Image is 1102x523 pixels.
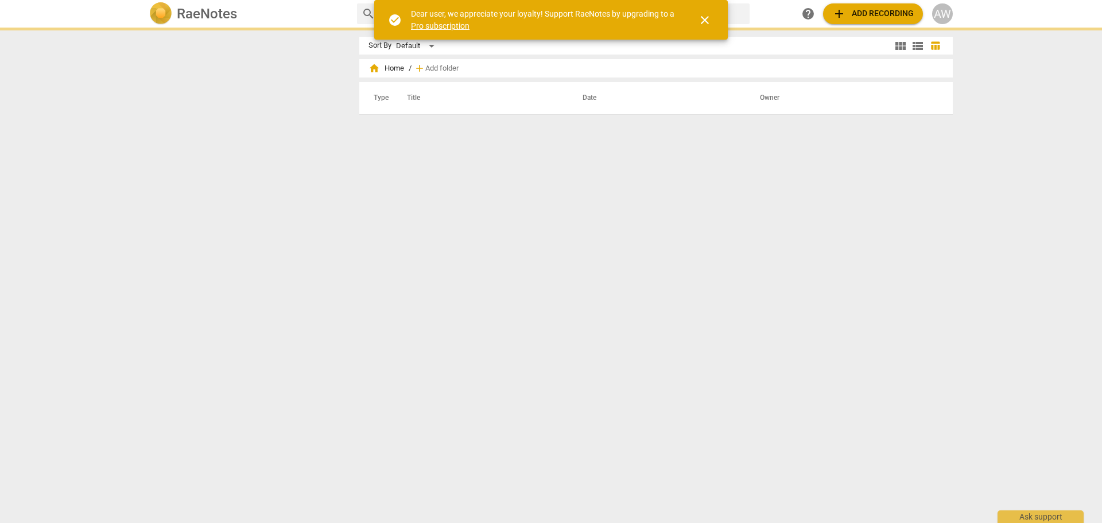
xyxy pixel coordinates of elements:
span: view_list [911,39,925,53]
span: view_module [894,39,907,53]
a: Pro subscription [411,21,469,30]
span: Add folder [425,64,459,73]
button: List view [909,37,926,55]
span: search [362,7,375,21]
span: add [832,7,846,21]
th: Title [393,82,569,114]
button: Tile view [892,37,909,55]
span: close [698,13,712,27]
th: Date [569,82,746,114]
h2: RaeNotes [177,6,237,22]
span: help [801,7,815,21]
span: Home [368,63,404,74]
button: Close [691,6,719,34]
th: Owner [746,82,941,114]
div: Ask support [998,510,1084,523]
span: Add recording [832,7,914,21]
div: Dear user, we appreciate your loyalty! Support RaeNotes by upgrading to a [411,8,677,32]
img: Logo [149,2,172,25]
button: Table view [926,37,944,55]
th: Type [364,82,393,114]
button: Upload [823,3,923,24]
span: check_circle [388,13,402,27]
div: Default [396,37,439,55]
span: / [409,64,412,73]
span: add [414,63,425,74]
button: AW [932,3,953,24]
a: Help [798,3,818,24]
div: Sort By [368,41,391,50]
a: LogoRaeNotes [149,2,348,25]
span: table_chart [930,40,941,51]
span: home [368,63,380,74]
